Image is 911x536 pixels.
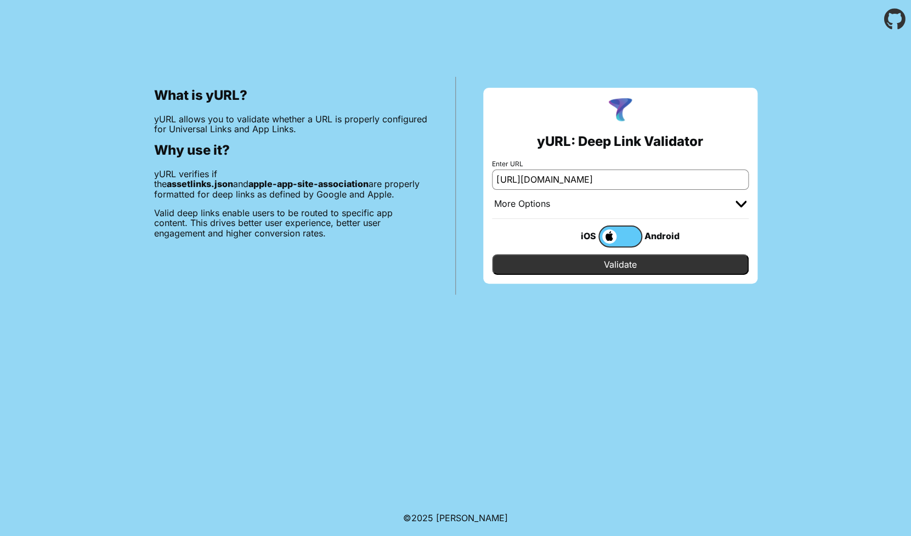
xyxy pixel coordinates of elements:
span: 2025 [411,512,433,523]
input: e.g. https://app.chayev.com/xyx [492,170,749,189]
div: More Options [494,199,550,210]
p: Valid deep links enable users to be routed to specific app content. This drives better user exper... [154,208,428,238]
div: Android [642,229,686,243]
img: yURL Logo [606,97,635,125]
input: Validate [492,254,749,275]
label: Enter URL [492,160,749,168]
footer: © [403,500,508,536]
a: Michael Ibragimchayev's Personal Site [436,512,508,523]
p: yURL verifies if the and are properly formatted for deep links as defined by Google and Apple. [154,169,428,199]
b: assetlinks.json [167,178,233,189]
h2: Why use it? [154,143,428,158]
img: chevron [735,201,746,207]
div: iOS [554,229,598,243]
b: apple-app-site-association [248,178,369,189]
h2: What is yURL? [154,88,428,103]
p: yURL allows you to validate whether a URL is properly configured for Universal Links and App Links. [154,114,428,134]
h2: yURL: Deep Link Validator [537,134,703,149]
